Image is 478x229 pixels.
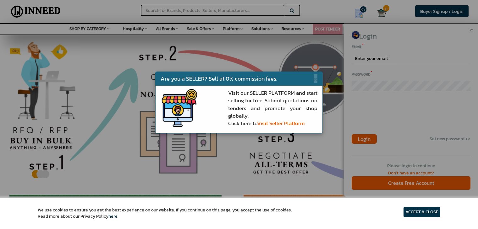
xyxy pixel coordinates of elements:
[161,76,317,82] h4: Are you a SELLER? Sell at 0% commission fees.
[404,207,440,217] article: ACCEPT & CLOSE
[257,119,305,127] a: Visit Seller Platform
[161,89,198,127] img: inneed-seller-icon.png
[108,213,118,220] a: here
[228,89,317,127] p: Visit our SELLER PLATFORM and start selling for free. Submit quotations on tenders and promote yo...
[314,74,317,83] span: ×
[38,207,292,220] article: We use cookies to ensure you get the best experience on our website. If you continue on this page...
